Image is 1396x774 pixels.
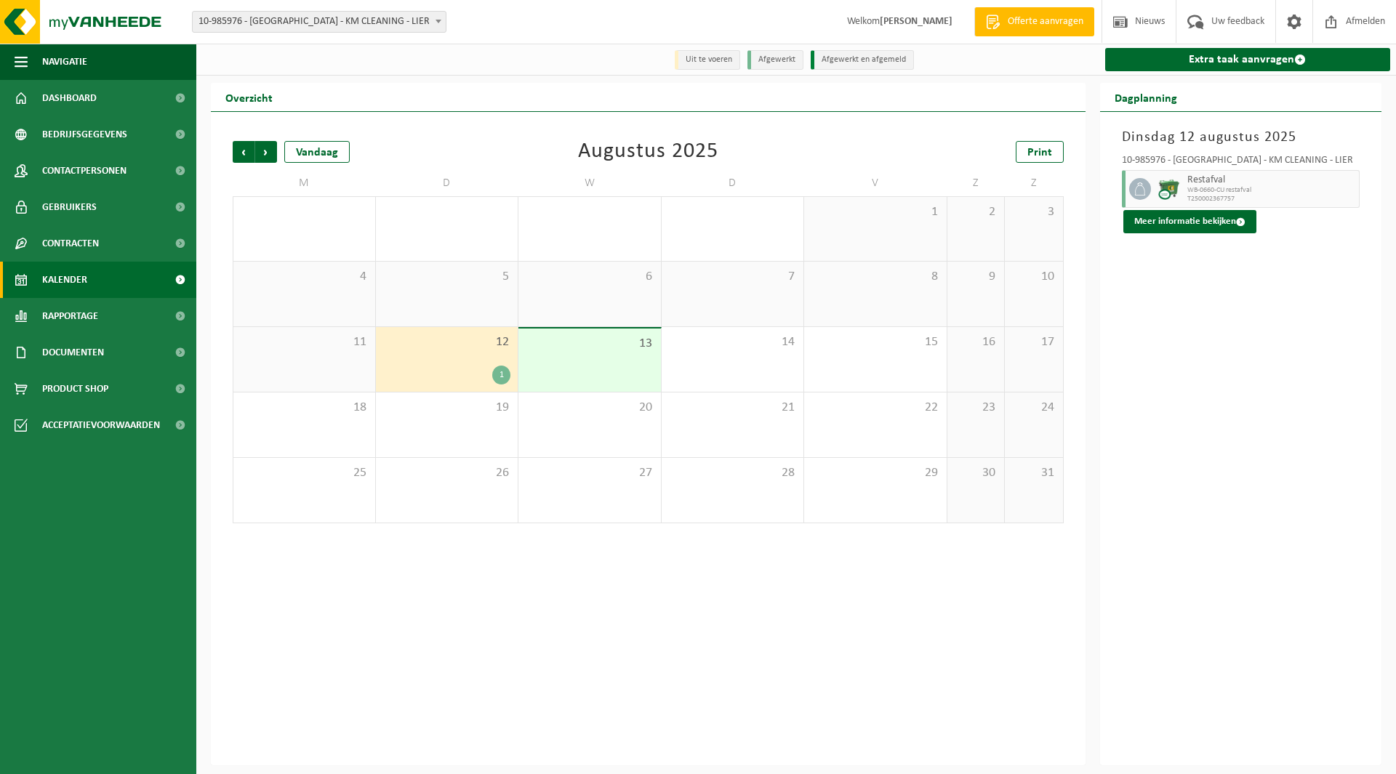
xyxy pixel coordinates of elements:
td: Z [1005,170,1063,196]
span: 2 [955,204,998,220]
td: D [662,170,805,196]
span: 10 [1012,269,1055,285]
span: 19 [383,400,511,416]
h2: Dagplanning [1100,83,1192,111]
span: 5 [383,269,511,285]
span: Volgende [255,141,277,163]
span: Vorige [233,141,254,163]
span: Offerte aanvragen [1004,15,1087,29]
span: 18 [241,400,368,416]
span: 11 [241,334,368,350]
h2: Overzicht [211,83,287,111]
button: Meer informatie bekijken [1123,210,1256,233]
span: 6 [526,269,654,285]
span: Acceptatievoorwaarden [42,407,160,443]
span: 28 [669,465,797,481]
span: 21 [669,400,797,416]
span: Rapportage [42,298,98,334]
li: Afgewerkt [747,50,803,70]
span: WB-0660-CU restafval [1187,186,1356,195]
span: Documenten [42,334,104,371]
span: Restafval [1187,174,1356,186]
span: 20 [526,400,654,416]
span: 10-985976 - LAMMERTYN - KM CLEANING - LIER [192,11,446,33]
li: Afgewerkt en afgemeld [811,50,914,70]
span: 10-985976 - LAMMERTYN - KM CLEANING - LIER [193,12,446,32]
h3: Dinsdag 12 augustus 2025 [1122,126,1360,148]
span: Kalender [42,262,87,298]
a: Offerte aanvragen [974,7,1094,36]
span: 4 [241,269,368,285]
span: Gebruikers [42,189,97,225]
span: 1 [811,204,939,220]
span: 8 [811,269,939,285]
span: 12 [383,334,511,350]
strong: [PERSON_NAME] [880,16,952,27]
span: 13 [526,336,654,352]
span: 22 [811,400,939,416]
span: 9 [955,269,998,285]
span: 24 [1012,400,1055,416]
span: Navigatie [42,44,87,80]
span: 17 [1012,334,1055,350]
div: 1 [492,366,510,384]
span: Dashboard [42,80,97,116]
span: 7 [669,269,797,285]
td: D [376,170,519,196]
div: Vandaag [284,141,350,163]
span: Contracten [42,225,99,262]
span: Print [1027,147,1052,158]
span: 16 [955,334,998,350]
td: W [518,170,662,196]
span: Bedrijfsgegevens [42,116,127,153]
span: 31 [1012,465,1055,481]
span: 25 [241,465,368,481]
a: Print [1016,141,1064,163]
span: 14 [669,334,797,350]
span: 26 [383,465,511,481]
span: Contactpersonen [42,153,127,189]
div: 10-985976 - [GEOGRAPHIC_DATA] - KM CLEANING - LIER [1122,156,1360,170]
span: 27 [526,465,654,481]
span: 3 [1012,204,1055,220]
a: Extra taak aanvragen [1105,48,1391,71]
div: Augustus 2025 [578,141,718,163]
td: M [233,170,376,196]
span: Product Shop [42,371,108,407]
span: 15 [811,334,939,350]
li: Uit te voeren [675,50,740,70]
td: V [804,170,947,196]
td: Z [947,170,1006,196]
img: WB-0660-CU [1158,178,1180,200]
span: 30 [955,465,998,481]
span: 23 [955,400,998,416]
span: T250002367757 [1187,195,1356,203]
span: 29 [811,465,939,481]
